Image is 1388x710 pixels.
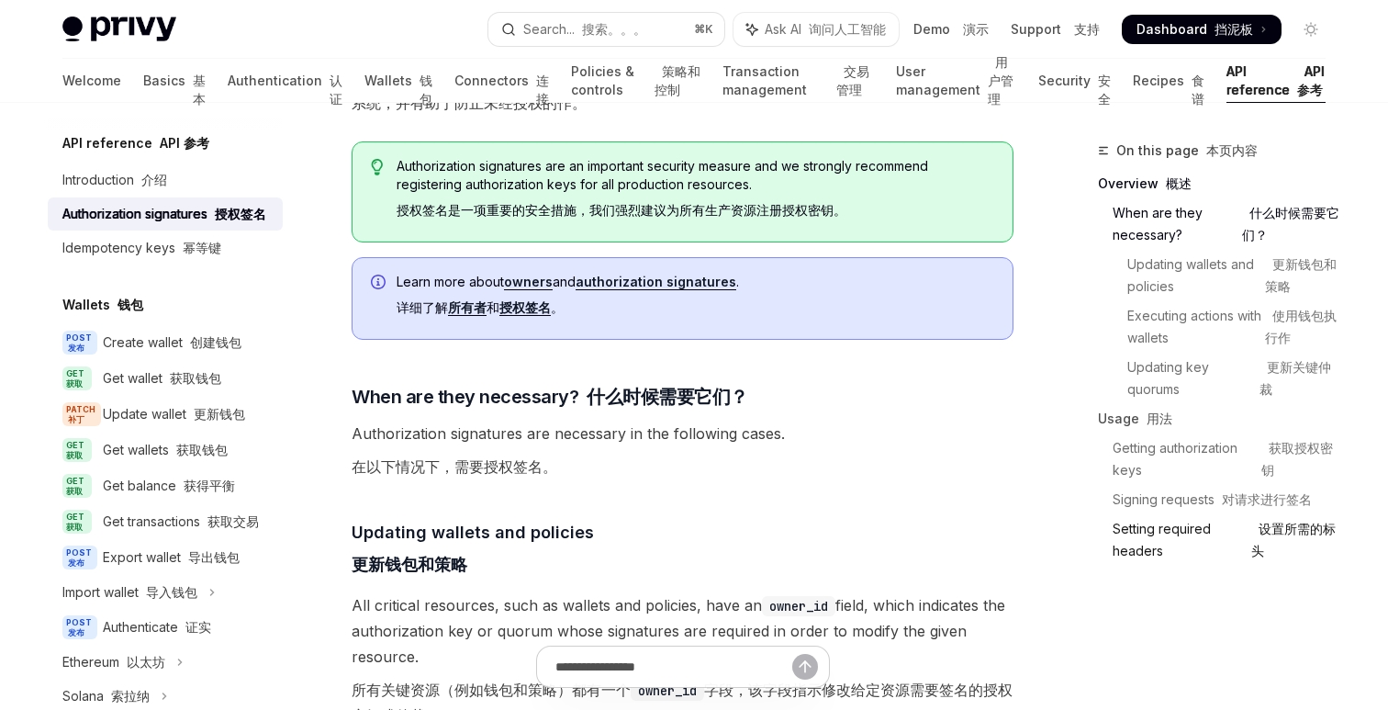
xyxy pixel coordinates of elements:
a: Updating key quorums 更新关键仲裁 [1098,353,1340,404]
font: 连接 [536,73,549,107]
a: PATCH 补丁Update wallet 更新钱包 [48,397,283,432]
a: Setting required headers 设置所需的标头 [1098,514,1340,566]
span: Learn more about and . [397,273,994,324]
button: Toggle assistant panel [733,13,899,46]
font: 对请求进行签名 [1222,491,1312,507]
button: Open search [488,13,725,46]
span: On this page [1116,140,1258,162]
font: 补丁 [68,414,84,424]
font: 创建钱包 [190,334,241,350]
button: Toggle dark mode [1296,15,1326,44]
a: GET 获取Get transactions 获取交易 [48,504,283,539]
div: Get wallets [103,439,228,461]
span: POST [62,331,97,355]
font: 授权签名 [215,206,266,221]
div: Introduction [62,169,167,191]
a: Wallets 钱包 [364,59,432,103]
span: Dashboard [1136,20,1253,39]
button: Toggle Import wallet section [48,576,283,609]
a: Idempotency keys 幂等键 [48,231,283,265]
font: 什么时候需要它们？ [1242,205,1339,242]
font: 使用钱包执行作 [1265,308,1337,345]
font: 获取 [66,486,83,496]
span: ⌘ K [694,22,713,37]
div: Get balance [103,475,235,497]
a: When are they necessary? 什么时候需要它们？ [1098,198,1340,250]
div: Export wallet [103,547,240,569]
a: GET 获取Get balance 获得平衡 [48,468,283,503]
font: 获取 [66,378,83,389]
font: 食谱 [1192,73,1204,107]
svg: Info [371,275,389,293]
font: 幂等键 [183,240,221,255]
a: GET 获取Get wallets 获取钱包 [48,433,283,468]
font: API 参考 [1297,63,1325,97]
input: Ask a question... [555,647,792,687]
font: 本页内容 [1206,142,1258,158]
a: User management 用户管理 [896,59,1016,103]
span: PATCH [62,402,101,426]
font: 证实 [185,619,211,635]
font: 更新钱包和策略 [352,555,467,574]
font: 设置所需的标头 [1251,521,1336,558]
font: 在以下情况下，需要授权签名。 [352,457,557,476]
a: Usage 用法 [1098,404,1340,434]
span: GET [62,366,92,390]
a: Getting authorization keys 获取授权密钥 [1098,434,1340,485]
a: Demo 演示 [913,20,989,39]
a: Updating wallets and policies 更新钱包和策略 [1098,250,1340,301]
a: owners [504,274,553,290]
font: 介绍 [141,172,167,187]
div: Get wallet [103,367,221,389]
div: Create wallet [103,332,241,354]
font: 更新钱包和策略 [1265,256,1337,294]
font: 挡泥板 [1214,21,1253,37]
font: 基本 [193,73,206,107]
font: 更新关键仲裁 [1259,359,1331,397]
span: POST [62,546,97,569]
font: 获取授权密钥 [1261,440,1333,478]
font: API 参考 [160,135,209,151]
font: 认证 [330,73,342,107]
a: Connectors 连接 [454,59,549,103]
span: Authorization signatures are necessary in the following cases. [352,421,1013,487]
font: 钱包 [118,297,143,312]
a: Overview 概述 [1098,169,1340,198]
div: Solana [62,685,150,707]
font: 搜索。。。 [582,21,646,37]
div: Get transactions [103,511,259,533]
code: owner_id [762,596,835,616]
font: 钱包 [420,73,432,107]
span: POST [62,615,97,639]
a: Welcome [62,59,121,103]
font: 概述 [1166,175,1192,191]
font: 获得平衡 [184,478,235,493]
font: 策略和控制 [655,63,700,97]
font: 发布 [68,627,84,637]
font: 发布 [68,343,84,353]
font: 以太坊 [127,654,165,670]
span: Updating wallets and policies [352,520,594,584]
img: light logo [62,17,176,42]
font: 获取钱包 [176,442,228,457]
button: Toggle Ethereum section [48,646,283,679]
font: 获取钱包 [170,370,221,386]
font: 导出钱包 [188,549,240,565]
a: API reference API 参考 [1226,59,1326,103]
a: Dashboard 挡泥板 [1122,15,1282,44]
a: 所有者 [448,299,487,316]
span: When are they necessary? [352,384,748,410]
span: GET [62,474,92,498]
font: 详细了解 和 。 [397,299,564,316]
div: Ethereum [62,651,165,673]
span: Ask AI [765,20,886,39]
h5: Wallets [62,294,143,316]
a: authorization signatures [576,274,736,290]
font: 获取 [66,522,83,532]
h5: API reference [62,132,209,154]
a: Transaction management 交易管理 [722,59,874,103]
font: 交易管理 [836,63,869,97]
a: Basics 基本 [143,59,206,103]
font: 获取 [66,450,83,460]
a: Recipes 食谱 [1133,59,1204,103]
